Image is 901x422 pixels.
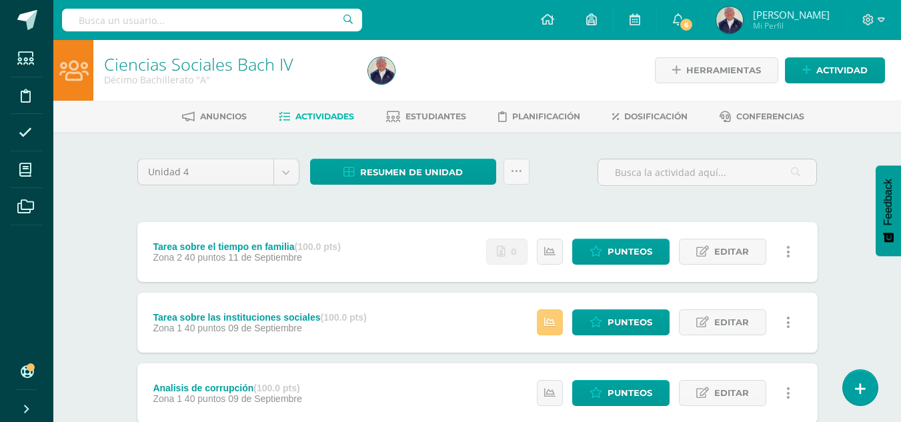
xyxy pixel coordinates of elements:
[486,239,528,265] a: No se han realizado entregas
[612,106,688,127] a: Dosificación
[608,381,652,405] span: Punteos
[104,73,352,86] div: Décimo Bachillerato 'A'
[153,252,225,263] span: Zona 2 40 puntos
[368,57,395,84] img: 4400bde977c2ef3c8e0f06f5677fdb30.png
[228,393,302,404] span: 09 de Septiembre
[624,111,688,121] span: Dosificación
[816,58,868,83] span: Actividad
[182,106,247,127] a: Anuncios
[405,111,466,121] span: Estudiantes
[572,380,670,406] a: Punteos
[498,106,580,127] a: Planificación
[714,239,749,264] span: Editar
[360,160,463,185] span: Resumen de unidad
[153,383,301,393] div: Analisis de corrupción
[714,310,749,335] span: Editar
[736,111,804,121] span: Conferencias
[753,8,830,21] span: [PERSON_NAME]
[511,239,517,264] span: 0
[138,159,299,185] a: Unidad 4
[686,58,761,83] span: Herramientas
[148,159,263,185] span: Unidad 4
[598,159,816,185] input: Busca la actividad aquí...
[608,239,652,264] span: Punteos
[720,106,804,127] a: Conferencias
[882,179,894,225] span: Feedback
[153,323,225,333] span: Zona 1 40 puntos
[62,9,362,31] input: Busca un usuario...
[753,20,830,31] span: Mi Perfil
[153,241,340,252] div: Tarea sobre el tiempo en familia
[310,159,496,185] a: Resumen de unidad
[655,57,778,83] a: Herramientas
[572,309,670,335] a: Punteos
[512,111,580,121] span: Planificación
[228,323,302,333] span: 09 de Septiembre
[153,312,366,323] div: Tarea sobre las instituciones sociales
[104,53,293,75] a: Ciencias Sociales Bach IV
[716,7,743,33] img: 4400bde977c2ef3c8e0f06f5677fdb30.png
[678,17,693,32] span: 6
[295,241,341,252] strong: (100.0 pts)
[876,165,901,256] button: Feedback - Mostrar encuesta
[253,383,299,393] strong: (100.0 pts)
[228,252,302,263] span: 11 de Septiembre
[572,239,670,265] a: Punteos
[295,111,354,121] span: Actividades
[386,106,466,127] a: Estudiantes
[279,106,354,127] a: Actividades
[785,57,885,83] a: Actividad
[608,310,652,335] span: Punteos
[714,381,749,405] span: Editar
[200,111,247,121] span: Anuncios
[153,393,225,404] span: Zona 1 40 puntos
[104,55,352,73] h1: Ciencias Sociales Bach IV
[320,312,366,323] strong: (100.0 pts)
